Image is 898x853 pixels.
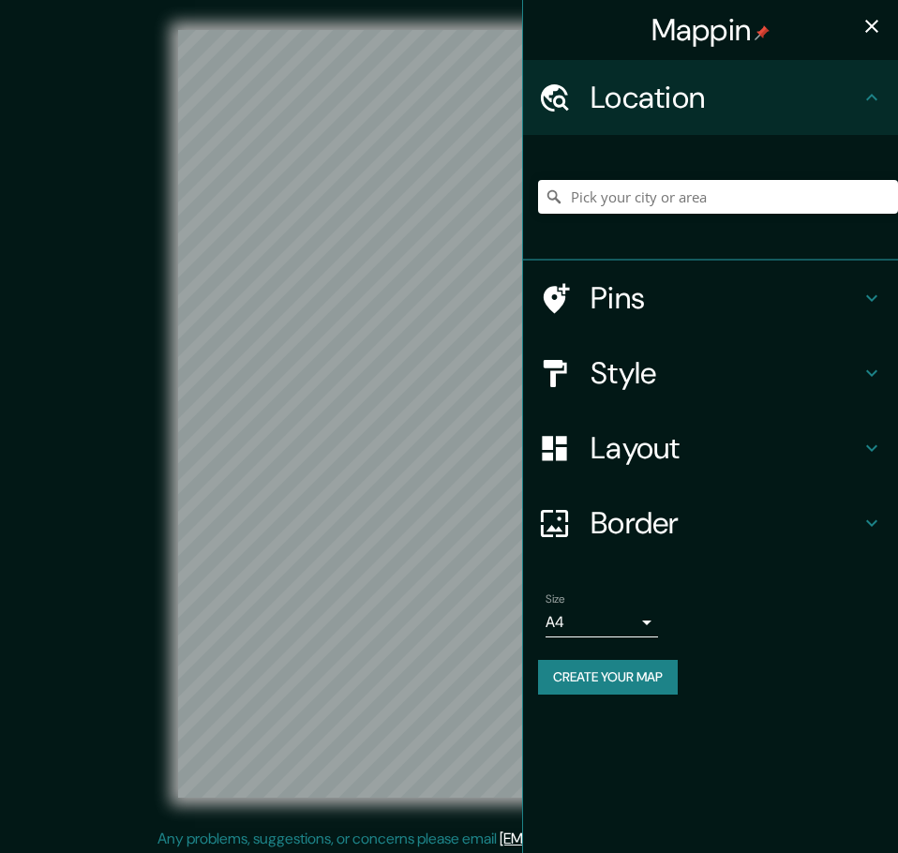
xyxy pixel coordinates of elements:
[538,180,898,214] input: Pick your city or area
[546,591,565,607] label: Size
[755,25,770,40] img: pin-icon.png
[591,429,861,467] h4: Layout
[591,354,861,392] h4: Style
[538,660,678,695] button: Create your map
[591,504,861,542] h4: Border
[523,336,898,411] div: Style
[178,30,721,798] canvas: Map
[523,60,898,135] div: Location
[591,79,861,116] h4: Location
[546,607,658,637] div: A4
[591,279,861,317] h4: Pins
[523,486,898,561] div: Border
[157,828,734,850] p: Any problems, suggestions, or concerns please email .
[651,11,771,49] h4: Mappin
[500,829,731,848] a: [EMAIL_ADDRESS][DOMAIN_NAME]
[523,411,898,486] div: Layout
[523,261,898,336] div: Pins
